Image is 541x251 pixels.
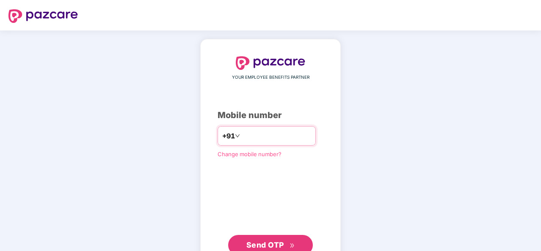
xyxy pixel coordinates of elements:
span: +91 [222,131,235,141]
span: Send OTP [246,240,284,249]
img: logo [8,9,78,23]
span: YOUR EMPLOYEE BENEFITS PARTNER [232,74,309,81]
div: Mobile number [218,109,323,122]
img: logo [236,56,305,70]
span: down [235,133,240,138]
a: Change mobile number? [218,151,282,157]
span: double-right [290,243,295,248]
